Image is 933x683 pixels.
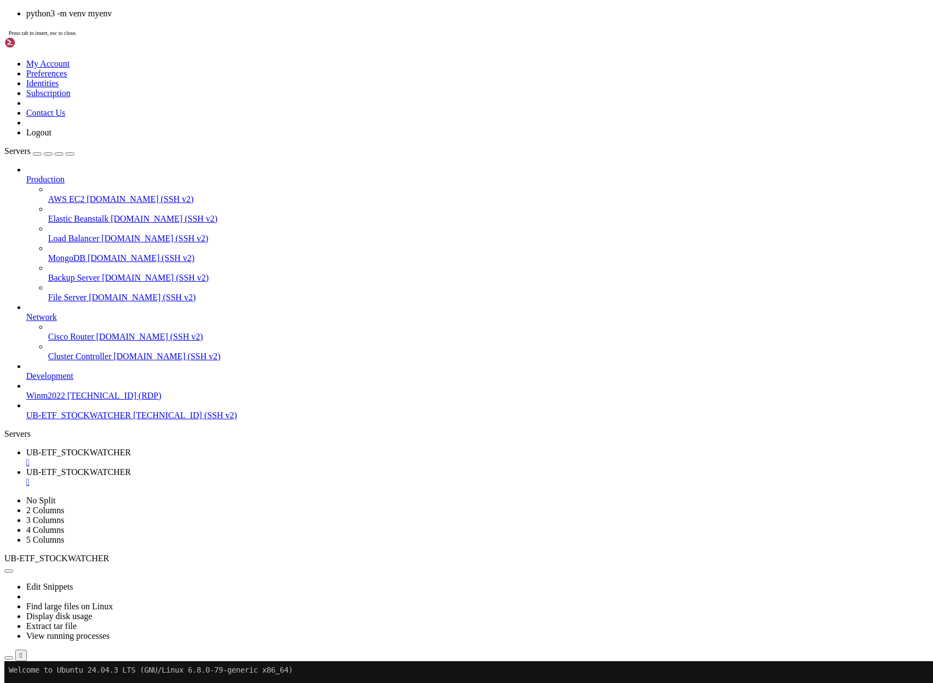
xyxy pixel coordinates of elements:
a: Load Balancer [DOMAIN_NAME] (SSH v2) [48,234,929,243]
span: Cisco Router [48,332,94,341]
a: UB-ETF_STOCKWATCHER [TECHNICAL_ID] (SSH v2) [26,411,929,420]
x-row: Swap usage: 0% [4,104,790,114]
span: AWS EC2 [48,194,85,204]
x-row: IPv4 address for ens3: [TECHNICAL_ID] [4,132,790,141]
x-row: asx300-old.json asx_hybrid_signals.csv asx_stock_signals_detailed_20250828_142352.json sigscan01.... [4,313,790,322]
li: Cisco Router [DOMAIN_NAME] (SSH v2) [48,322,929,342]
span: ubuntu@vps-d35ccc65 [4,286,87,294]
li: MongoDB [DOMAIN_NAME] (SSH v2) [48,243,929,263]
span: [TECHNICAL_ID] (SSH v2) [133,411,237,420]
li: Backup Server [DOMAIN_NAME] (SSH v2) [48,263,929,283]
x-row: Memory usage: 8% [4,95,790,104]
span: Network [26,312,57,322]
x-row: asx300.json asx_signals.csv notes.txt sigscan03.py sigscan07.py [4,331,790,341]
a: UB-ETF_STOCKWATCHER [26,467,929,487]
x-row: * Strictly confined Kubernetes makes edge and IoT secure. Learn how MicroK8s [4,159,790,168]
span: UB-ETF_STOCKWATCHER [26,467,131,477]
span: UB-ETF_STOCKWATCHER [26,411,131,420]
span: ubuntu@vps-d35ccc65 [4,295,87,304]
span: Production [26,175,64,184]
x-row: * Documentation: [URL][DOMAIN_NAME] [4,22,790,32]
x-row: System load: 0.0 [4,77,790,86]
span: MongoDB [48,253,85,263]
a: 3 Columns [26,515,64,525]
a: Cluster Controller [DOMAIN_NAME] (SSH v2) [48,352,929,361]
x-row: See [URL][DOMAIN_NAME] or run: sudo pro status [4,250,790,259]
a: Logout [26,128,51,137]
span: Backup Server [48,273,100,282]
a: Contact Us [26,108,66,117]
x-row: Last login: [DATE] from [TECHNICAL_ID] [4,277,790,286]
li: File Server [DOMAIN_NAME] (SSH v2) [48,283,929,302]
span: File Server [48,293,87,302]
li: UB-ETF_STOCKWATCHER [TECHNICAL_ID] (SSH v2) [26,401,929,420]
x-row: 0 updates can be applied immediately. [4,222,790,231]
x-row: [URL][DOMAIN_NAME] [4,186,790,195]
div: (40, 37) [188,340,193,349]
a: Cisco Router [DOMAIN_NAME] (SSH v2) [48,332,929,342]
x-row: * Management: [URL][DOMAIN_NAME] [4,32,790,41]
a: Display disk usage [26,611,92,621]
div: Servers [4,429,929,439]
li: Development [26,361,929,381]
span: [DOMAIN_NAME] (SSH v2) [87,253,194,263]
li: Production [26,165,929,302]
x-row: just raised the bar for easy, resilient and secure K8s cluster deployment. [4,168,790,177]
a: Identities [26,79,59,88]
a: Edit Snippets [26,582,73,591]
a: MongoDB [DOMAIN_NAME] (SSH v2) [48,253,929,263]
x-row: Expanded Security Maintenance for Applications is not enabled. [4,204,790,213]
span: [DOMAIN_NAME] (SSH v2) [87,194,194,204]
span: [DOMAIN_NAME] (SSH v2) [102,273,209,282]
div: (23, 31) [110,286,115,295]
img: Shellngn [4,37,67,48]
x-row: IPv6 address for ens3: [TECHNICAL_ID] [4,140,790,150]
a:  [26,477,929,487]
a: Extract tar file [26,621,76,631]
li: Elastic Beanstalk [DOMAIN_NAME] (SSH v2) [48,204,929,224]
span: ubuntu@vps-d35ccc65 [4,340,87,349]
x-row: System information as of [DATE] [4,59,790,68]
x-row: Welcome to Ubuntu 24.04.3 LTS (GNU/Linux 6.8.0-79-generic x86_64) [4,4,790,14]
span: [DOMAIN_NAME] (SSH v2) [89,293,196,302]
button:  [15,650,27,661]
a: Servers [4,146,74,156]
x-row: [DOMAIN_NAME] asx_sell_signals_20250828_142352.csv sigscan02.py sigscan06.py [4,322,790,331]
x-row: : $ python3 [4,340,790,349]
a: 2 Columns [26,506,64,515]
a: AWS EC2 [DOMAIN_NAME] (SSH v2) [48,194,929,204]
a: Winm2022 [TECHNICAL_ID] (RDP) [26,391,929,401]
a: Development [26,371,929,381]
div:  [20,651,22,660]
x-row: Processes: 149 [4,114,790,123]
x-row: Usage of /: 19.0% of 76.45GB [4,86,790,96]
li: Winm2022 [TECHNICAL_ID] (RDP) [26,381,929,401]
span: Elastic Beanstalk [48,214,109,223]
x-row: Users logged in: 0 [4,122,790,132]
span: [DOMAIN_NAME] (SSH v2) [96,332,203,341]
span: UB-ETF_STOCKWATCHER [4,554,109,563]
x-row: : $ cd Project51 [4,286,790,295]
li: Network [26,302,929,361]
span: myenv [258,322,280,331]
a: Subscription [26,88,70,98]
x-row: : $ ls [4,295,790,304]
x-row: Enable ESM Apps to receive additional future security updates. [4,240,790,250]
span: [DOMAIN_NAME] (SSH v2) [102,234,209,243]
li: AWS EC2 [DOMAIN_NAME] (SSH v2) [48,185,929,204]
span: Cluster Controller [48,352,111,361]
span: Load Balancer [48,234,99,243]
